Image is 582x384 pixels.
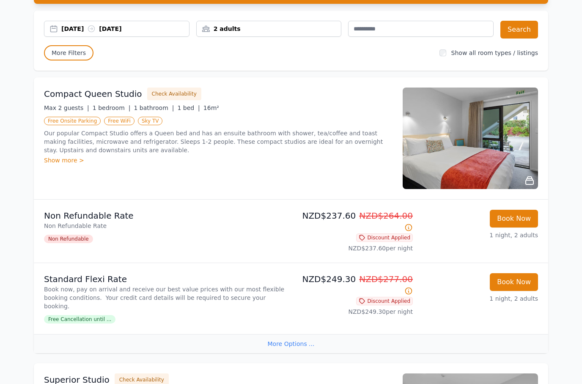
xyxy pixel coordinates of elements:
[490,210,538,228] button: Book Now
[93,104,131,111] span: 1 bedroom |
[451,49,538,56] label: Show all room types / listings
[104,117,135,125] span: Free WiFi
[44,222,288,230] p: Non Refundable Rate
[61,25,189,33] div: [DATE] [DATE]
[44,235,93,243] span: Non Refundable
[359,211,413,221] span: NZD$264.00
[44,285,288,310] p: Book now, pay on arrival and receive our best value prices with our most flexible booking conditi...
[44,104,89,111] span: Max 2 guests |
[44,45,93,60] span: More Filters
[147,88,201,100] button: Check Availability
[134,104,174,111] span: 1 bathroom |
[44,273,288,285] p: Standard Flexi Rate
[500,21,538,38] button: Search
[44,129,393,154] p: Our popular Compact Studio offers a Queen bed and has an ensuite bathroom with shower, tea/coffee...
[294,210,413,233] p: NZD$237.60
[203,104,219,111] span: 16m²
[420,231,538,239] p: 1 night, 2 adults
[359,274,413,284] span: NZD$277.00
[197,25,341,33] div: 2 adults
[138,117,163,125] span: Sky TV
[356,233,413,242] span: Discount Applied
[44,210,288,222] p: Non Refundable Rate
[177,104,200,111] span: 1 bed |
[490,273,538,291] button: Book Now
[294,307,413,316] p: NZD$249.30 per night
[294,244,413,252] p: NZD$237.60 per night
[44,315,115,324] span: Free Cancellation until ...
[44,117,101,125] span: Free Onsite Parking
[44,156,393,165] div: Show more >
[34,334,548,353] div: More Options ...
[420,294,538,303] p: 1 night, 2 adults
[356,297,413,305] span: Discount Applied
[44,88,142,100] h3: Compact Queen Studio
[294,273,413,297] p: NZD$249.30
